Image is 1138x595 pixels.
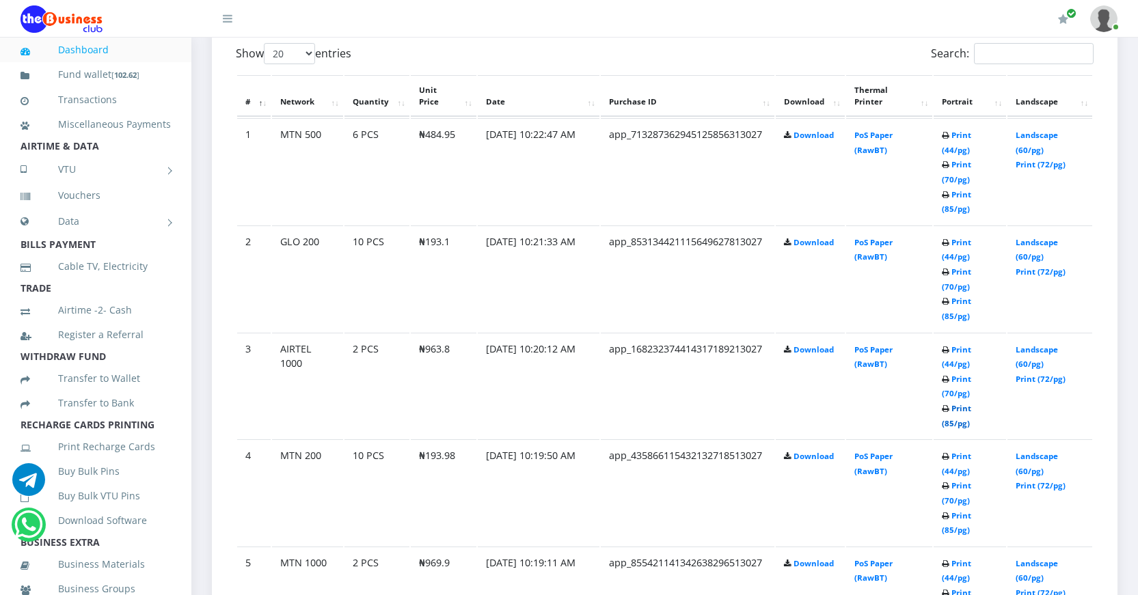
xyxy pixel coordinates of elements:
[942,266,971,292] a: Print (70/pg)
[21,505,171,536] a: Download Software
[942,451,971,476] a: Print (44/pg)
[21,387,171,419] a: Transfer to Bank
[942,130,971,155] a: Print (44/pg)
[21,480,171,512] a: Buy Bulk VTU Pins
[237,333,271,439] td: 3
[272,333,343,439] td: AIRTEL 1000
[344,333,409,439] td: 2 PCS
[272,439,343,545] td: MTN 200
[344,75,409,117] th: Quantity: activate to sort column ascending
[1016,266,1066,277] a: Print (72/pg)
[934,75,1006,117] th: Portrait: activate to sort column ascending
[272,225,343,331] td: GLO 200
[21,152,171,186] a: VTU
[21,180,171,211] a: Vouchers
[601,439,774,545] td: app_435866115432132718513027
[21,5,103,33] img: Logo
[601,225,774,331] td: app_853134421115649627813027
[21,294,171,326] a: Airtime -2- Cash
[411,333,476,439] td: ₦963.8
[601,75,774,117] th: Purchase ID: activate to sort column ascending
[794,451,834,461] a: Download
[1016,130,1058,155] a: Landscape (60/pg)
[974,43,1094,64] input: Search:
[237,118,271,224] td: 1
[478,75,599,117] th: Date: activate to sort column ascending
[942,558,971,583] a: Print (44/pg)
[942,296,971,321] a: Print (85/pg)
[1016,480,1066,490] a: Print (72/pg)
[942,403,971,428] a: Print (85/pg)
[1058,14,1068,25] i: Renew/Upgrade Subscription
[21,34,171,66] a: Dashboard
[1016,374,1066,384] a: Print (72/pg)
[794,130,834,140] a: Download
[411,439,476,545] td: ₦193.98
[1016,159,1066,169] a: Print (72/pg)
[942,159,971,184] a: Print (70/pg)
[1007,75,1092,117] th: Landscape: activate to sort column ascending
[21,251,171,282] a: Cable TV, Electricity
[942,374,971,399] a: Print (70/pg)
[776,75,845,117] th: Download: activate to sort column ascending
[344,225,409,331] td: 10 PCS
[21,84,171,115] a: Transactions
[942,237,971,262] a: Print (44/pg)
[344,439,409,545] td: 10 PCS
[14,518,42,541] a: Chat for support
[854,558,893,583] a: PoS Paper (RawBT)
[601,118,774,224] td: app_713287362945125856313027
[854,451,893,476] a: PoS Paper (RawBT)
[237,75,271,117] th: #: activate to sort column descending
[854,130,893,155] a: PoS Paper (RawBT)
[21,59,171,91] a: Fund wallet[102.62]
[21,319,171,350] a: Register a Referral
[1016,451,1058,476] a: Landscape (60/pg)
[272,118,343,224] td: MTN 500
[478,225,599,331] td: [DATE] 10:21:33 AM
[478,333,599,439] td: [DATE] 10:20:12 AM
[1066,8,1076,18] span: Renew/Upgrade Subscription
[1016,237,1058,262] a: Landscape (60/pg)
[411,75,476,117] th: Unit Price: activate to sort column ascending
[478,118,599,224] td: [DATE] 10:22:47 AM
[411,225,476,331] td: ₦193.1
[601,333,774,439] td: app_168232374414317189213027
[931,43,1094,64] label: Search:
[236,43,351,64] label: Show entries
[942,344,971,370] a: Print (44/pg)
[111,70,139,80] small: [ ]
[794,558,834,568] a: Download
[846,75,933,117] th: Thermal Printer: activate to sort column ascending
[272,75,343,117] th: Network: activate to sort column ascending
[264,43,315,64] select: Showentries
[12,473,45,496] a: Chat for support
[21,363,171,394] a: Transfer to Wallet
[21,109,171,140] a: Miscellaneous Payments
[411,118,476,224] td: ₦484.95
[1090,5,1117,32] img: User
[21,456,171,487] a: Buy Bulk Pins
[114,70,137,80] b: 102.62
[478,439,599,545] td: [DATE] 10:19:50 AM
[1016,344,1058,370] a: Landscape (60/pg)
[942,510,971,536] a: Print (85/pg)
[854,237,893,262] a: PoS Paper (RawBT)
[237,439,271,545] td: 4
[21,431,171,462] a: Print Recharge Cards
[344,118,409,224] td: 6 PCS
[21,204,171,238] a: Data
[237,225,271,331] td: 2
[794,237,834,247] a: Download
[21,549,171,580] a: Business Materials
[794,344,834,355] a: Download
[854,344,893,370] a: PoS Paper (RawBT)
[942,480,971,506] a: Print (70/pg)
[1016,558,1058,583] a: Landscape (60/pg)
[942,189,971,215] a: Print (85/pg)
